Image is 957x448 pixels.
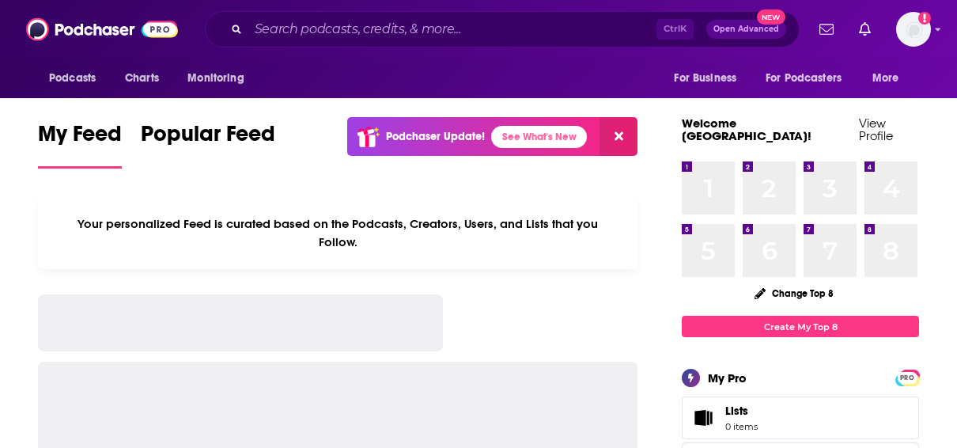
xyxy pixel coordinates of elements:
button: open menu [861,63,919,93]
span: Podcasts [49,67,96,89]
a: Charts [115,63,168,93]
span: New [757,9,785,25]
a: My Feed [38,120,122,169]
span: Open Advanced [713,25,779,33]
div: My Pro [708,370,747,385]
span: PRO [898,372,917,384]
a: View Profile [859,116,893,143]
span: Popular Feed [141,120,275,157]
p: Podchaser Update! [386,130,485,143]
button: open menu [755,63,864,93]
a: Welcome [GEOGRAPHIC_DATA]! [682,116,811,143]
button: open menu [38,63,116,93]
button: open menu [176,63,264,93]
svg: Add a profile image [918,12,931,25]
img: Podchaser - Follow, Share and Rate Podcasts [26,14,178,44]
a: Show notifications dropdown [813,16,840,43]
span: For Business [674,67,736,89]
button: Change Top 8 [745,283,843,303]
input: Search podcasts, credits, & more... [248,17,656,42]
div: Search podcasts, credits, & more... [205,11,800,47]
span: Ctrl K [656,19,694,40]
span: Lists [687,407,719,429]
span: Charts [125,67,159,89]
span: Lists [725,404,748,418]
span: For Podcasters [766,67,842,89]
span: 0 items [725,421,758,432]
span: Logged in as Imrobi8r [896,12,931,47]
a: PRO [898,371,917,383]
a: Lists [682,397,919,439]
button: Show profile menu [896,12,931,47]
a: Create My Top 8 [682,316,919,337]
a: See What's New [491,126,587,148]
a: Popular Feed [141,120,275,169]
button: open menu [663,63,756,93]
span: More [872,67,899,89]
button: Open AdvancedNew [706,20,786,39]
span: Monitoring [187,67,244,89]
span: My Feed [38,120,122,157]
img: User Profile [896,12,931,47]
div: Your personalized Feed is curated based on the Podcasts, Creators, Users, and Lists that you Follow. [38,197,637,269]
span: Lists [725,404,758,418]
a: Show notifications dropdown [853,16,877,43]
